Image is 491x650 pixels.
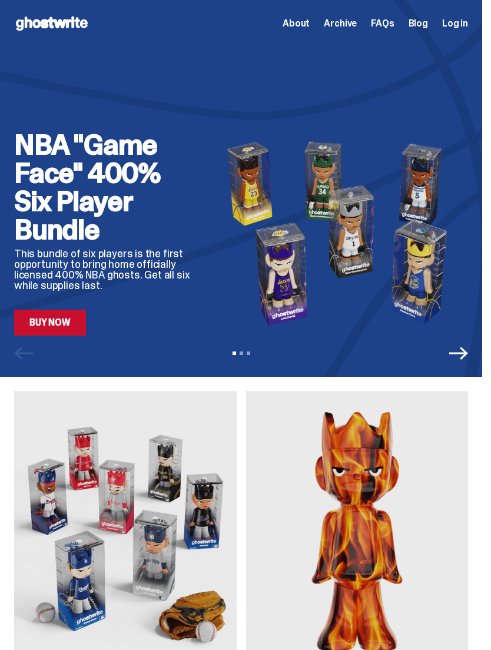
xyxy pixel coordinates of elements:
[371,19,394,28] a: FAQs
[14,310,86,336] a: Buy Now
[247,351,250,355] button: View slide 3
[14,248,195,291] p: This bundle of six players is the first opportunity to bring home officially licensed 400% NBA gh...
[324,19,357,28] a: Archive
[233,351,236,355] button: View slide 1
[442,19,468,28] a: Log in
[214,138,468,328] img: NBA "Game Face" 400% Six Player Bundle
[14,131,195,244] h2: NBA "Game Face" 400% Six Player Bundle
[449,344,468,363] button: Next
[283,19,310,28] a: About
[240,351,243,355] button: View slide 2
[409,19,428,28] a: Blog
